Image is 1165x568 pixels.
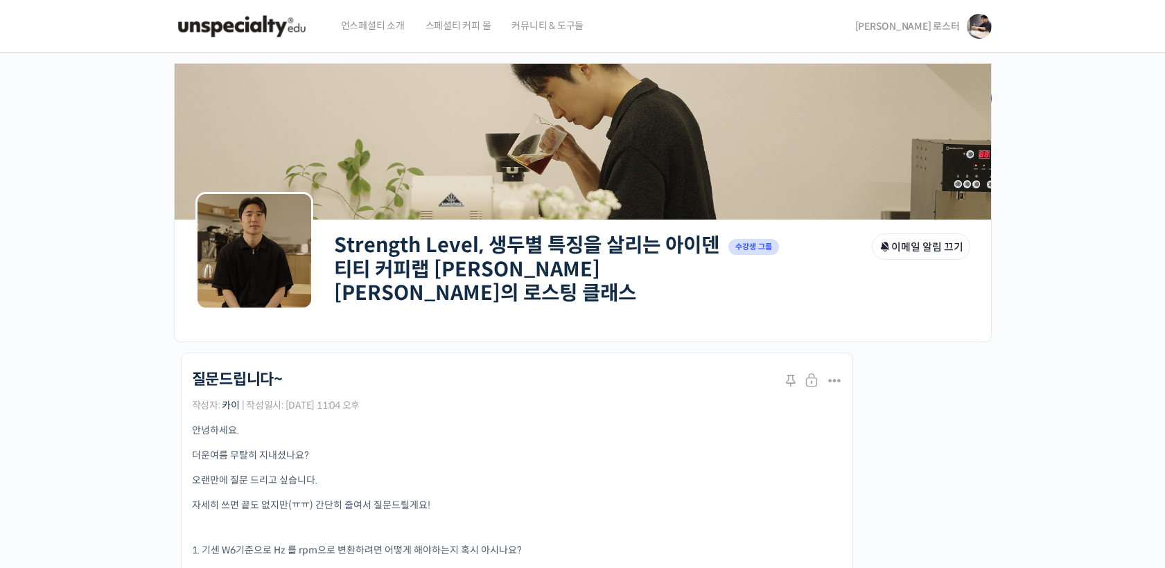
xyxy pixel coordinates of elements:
p: 1. 기센 W6기준으로 Hz 를 rpm으로 변환하려면 어떻게 해야하는지 혹시 아시나요? [192,543,842,558]
span: 수강생 그룹 [728,239,780,255]
p: 더운여름 무탈히 지내셨나요? [192,448,842,463]
h1: 질문드립니다~ [192,371,283,389]
span: [PERSON_NAME] 로스터 [855,20,960,33]
a: Strength Level, 생두별 특징을 살리는 아이덴티티 커피랩 [PERSON_NAME] [PERSON_NAME]의 로스팅 클래스 [334,233,719,305]
p: 오랜만에 질문 드리고 싶습니다. [192,473,842,488]
a: Stick [782,373,802,392]
img: Group logo of Strength Level, 생두별 특징을 살리는 아이덴티티 커피랩 윤원균 대표의 로스팅 클래스 [195,192,313,310]
span: 작성자: | 작성일시: [DATE] 11:04 오후 [192,400,360,410]
p: 자세히 쓰면 끝도 없지만(ㅠㅠ) 간단히 줄여서 질문드릴게요! [192,498,842,513]
a: 카이 [222,399,240,411]
button: 이메일 알림 끄기 [872,233,970,260]
p: 안녕하세요. [192,423,842,438]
